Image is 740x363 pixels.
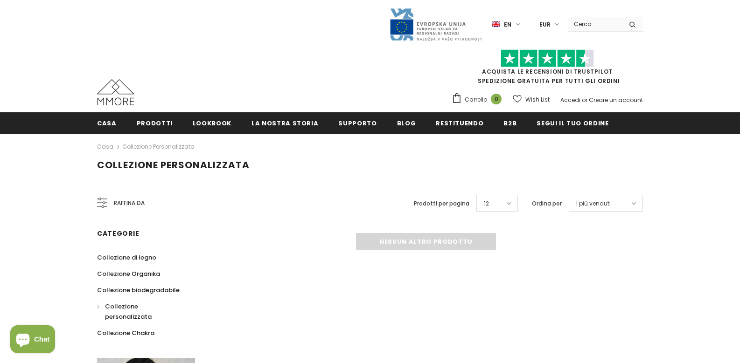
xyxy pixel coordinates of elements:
a: Collezione di legno [97,249,156,266]
a: Collezione personalizzata [122,143,195,151]
a: Collezione Chakra [97,325,154,341]
a: Segui il tuo ordine [537,112,608,133]
span: 12 [484,199,489,208]
img: i-lang-1.png [492,21,500,28]
a: Accedi [560,96,580,104]
span: Collezione personalizzata [105,302,152,321]
span: supporto [338,119,377,128]
img: Javni Razpis [389,7,482,41]
span: Collezione Chakra [97,329,154,337]
a: B2B [503,112,517,133]
img: Casi MMORE [97,79,134,105]
span: Collezione biodegradabile [97,286,180,295]
span: Wish List [525,95,550,104]
span: Blog [397,119,416,128]
img: Fidati di Pilot Stars [501,49,594,68]
a: Lookbook [193,112,231,133]
a: Carrello 0 [452,93,506,107]
inbox-online-store-chat: Shopify online store chat [7,325,58,356]
span: I più venduti [576,199,611,208]
a: Prodotti [137,112,173,133]
span: Carrello [465,95,487,104]
a: Casa [97,112,117,133]
span: Segui il tuo ordine [537,119,608,128]
span: Raffina da [114,198,145,208]
span: or [582,96,587,104]
span: Collezione Organika [97,269,160,278]
span: en [504,20,511,29]
span: Collezione di legno [97,253,156,262]
span: Restituendo [436,119,483,128]
a: Acquista le recensioni di TrustPilot [482,68,613,75]
a: supporto [338,112,377,133]
a: Collezione personalizzata [97,298,185,325]
span: Prodotti [137,119,173,128]
a: Blog [397,112,416,133]
a: Collezione Organika [97,266,160,282]
label: Prodotti per pagina [414,199,469,208]
a: Casa [97,141,113,152]
a: La nostra storia [251,112,318,133]
input: Search Site [568,17,622,31]
span: La nostra storia [251,119,318,128]
span: Casa [97,119,117,128]
label: Ordina per [532,199,562,208]
span: Categorie [97,229,139,238]
a: Collezione biodegradabile [97,282,180,298]
span: 0 [491,94,502,104]
a: Creare un account [589,96,643,104]
a: Restituendo [436,112,483,133]
a: Wish List [513,91,550,108]
span: Lookbook [193,119,231,128]
span: SPEDIZIONE GRATUITA PER TUTTI GLI ORDINI [452,54,643,85]
span: EUR [539,20,551,29]
span: Collezione personalizzata [97,158,250,171]
span: B2B [503,119,517,128]
a: Javni Razpis [389,20,482,28]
